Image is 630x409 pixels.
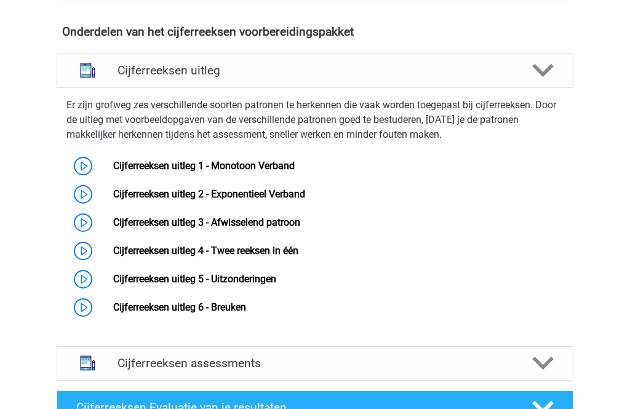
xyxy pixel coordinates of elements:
[118,356,512,370] h4: Cijferreeksen assessments
[72,55,103,86] img: cijferreeksen uitleg
[113,160,295,172] a: Cijferreeksen uitleg 1 - Monotoon Verband
[113,273,276,285] a: Cijferreeksen uitleg 5 - Uitzonderingen
[72,347,103,379] img: cijferreeksen assessments
[113,216,300,228] a: Cijferreeksen uitleg 3 - Afwisselend patroon
[113,301,246,313] a: Cijferreeksen uitleg 6 - Breuken
[113,188,305,200] a: Cijferreeksen uitleg 2 - Exponentieel Verband
[118,63,512,77] h4: Cijferreeksen uitleg
[66,98,564,142] p: Er zijn grofweg zes verschillende soorten patronen te herkennen die vaak worden toegepast bij cij...
[62,25,568,39] h4: Onderdelen van het cijferreeksen voorbereidingspakket
[52,346,578,381] a: assessments Cijferreeksen assessments
[113,245,298,256] a: Cijferreeksen uitleg 4 - Twee reeksen in één
[52,54,578,88] a: uitleg Cijferreeksen uitleg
